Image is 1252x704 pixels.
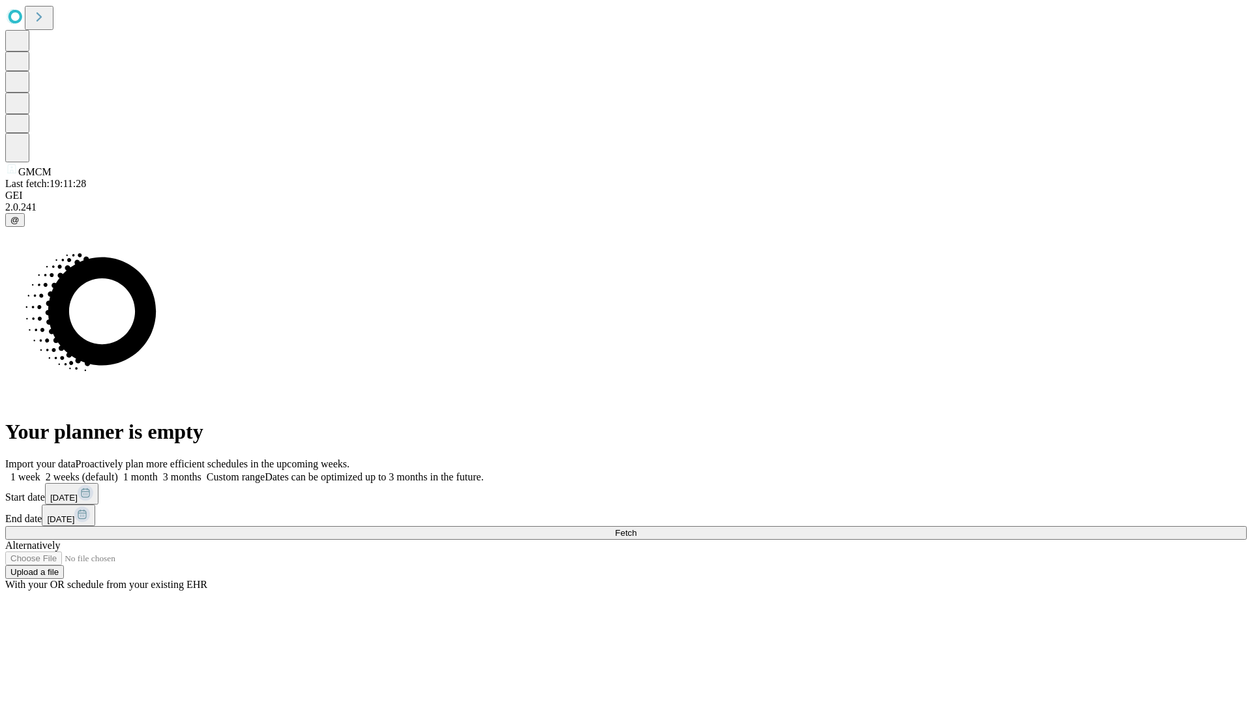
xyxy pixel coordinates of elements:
[10,215,20,225] span: @
[207,471,265,482] span: Custom range
[76,458,350,469] span: Proactively plan more efficient schedules in the upcoming weeks.
[50,493,78,503] span: [DATE]
[5,420,1247,444] h1: Your planner is empty
[47,514,74,524] span: [DATE]
[123,471,158,482] span: 1 month
[5,579,207,590] span: With your OR schedule from your existing EHR
[5,540,60,551] span: Alternatively
[45,483,98,505] button: [DATE]
[5,190,1247,201] div: GEI
[5,505,1247,526] div: End date
[5,483,1247,505] div: Start date
[18,166,52,177] span: GMCM
[5,458,76,469] span: Import your data
[5,213,25,227] button: @
[42,505,95,526] button: [DATE]
[615,528,636,538] span: Fetch
[10,471,40,482] span: 1 week
[265,471,483,482] span: Dates can be optimized up to 3 months in the future.
[5,201,1247,213] div: 2.0.241
[5,178,86,189] span: Last fetch: 19:11:28
[46,471,118,482] span: 2 weeks (default)
[5,526,1247,540] button: Fetch
[163,471,201,482] span: 3 months
[5,565,64,579] button: Upload a file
